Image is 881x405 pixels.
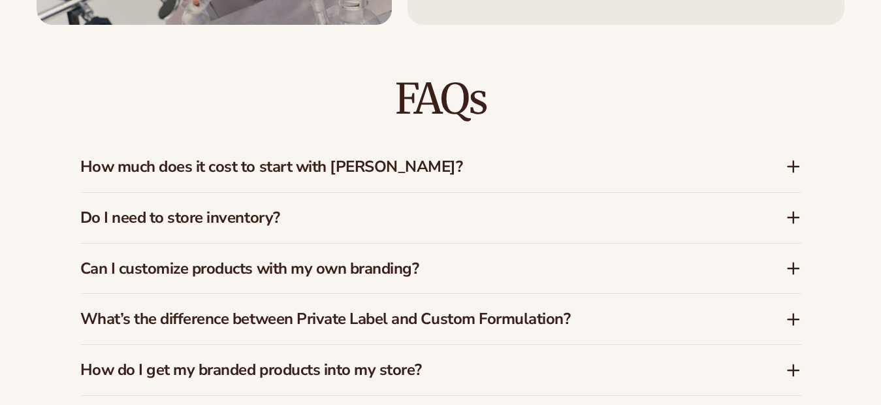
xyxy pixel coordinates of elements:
[80,208,746,227] h3: Do I need to store inventory?
[80,310,746,329] h3: What’s the difference between Private Label and Custom Formulation?
[80,77,801,121] h2: FAQs
[80,259,746,278] h3: Can I customize products with my own branding?
[80,157,746,176] h3: How much does it cost to start with [PERSON_NAME]?
[80,361,746,380] h3: How do I get my branded products into my store?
